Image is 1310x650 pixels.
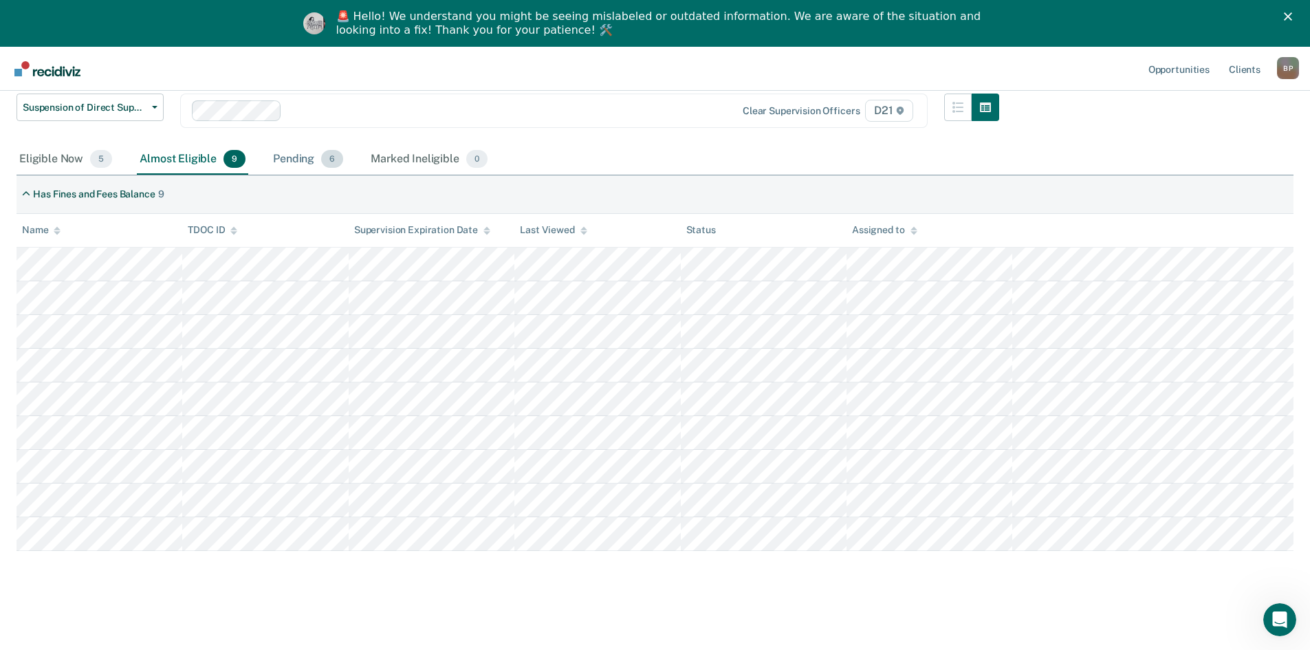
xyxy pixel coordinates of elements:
[852,224,917,236] div: Assigned to
[270,144,346,175] div: Pending6
[223,150,245,168] span: 9
[743,105,860,117] div: Clear supervision officers
[303,12,325,34] img: Profile image for Kim
[17,183,169,206] div: Has Fines and Fees Balance9
[466,150,488,168] span: 0
[1146,47,1212,91] a: Opportunities
[865,100,913,122] span: D21
[368,144,490,175] div: Marked Ineligible0
[23,102,146,113] span: Suspension of Direct Supervision
[321,150,343,168] span: 6
[90,150,112,168] span: 5
[22,224,61,236] div: Name
[137,144,248,175] div: Almost Eligible9
[1226,47,1263,91] a: Clients
[686,224,716,236] div: Status
[336,10,985,37] div: 🚨 Hello! We understand you might be seeing mislabeled or outdated information. We are aware of th...
[1284,12,1298,21] div: Close
[1263,603,1296,636] iframe: Intercom live chat
[158,188,164,200] div: 9
[354,224,490,236] div: Supervision Expiration Date
[1277,57,1299,79] div: B P
[14,61,80,76] img: Recidiviz
[33,188,155,200] div: Has Fines and Fees Balance
[1277,57,1299,79] button: Profile dropdown button
[17,94,164,121] button: Suspension of Direct Supervision
[188,224,237,236] div: TDOC ID
[17,144,115,175] div: Eligible Now5
[520,224,587,236] div: Last Viewed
